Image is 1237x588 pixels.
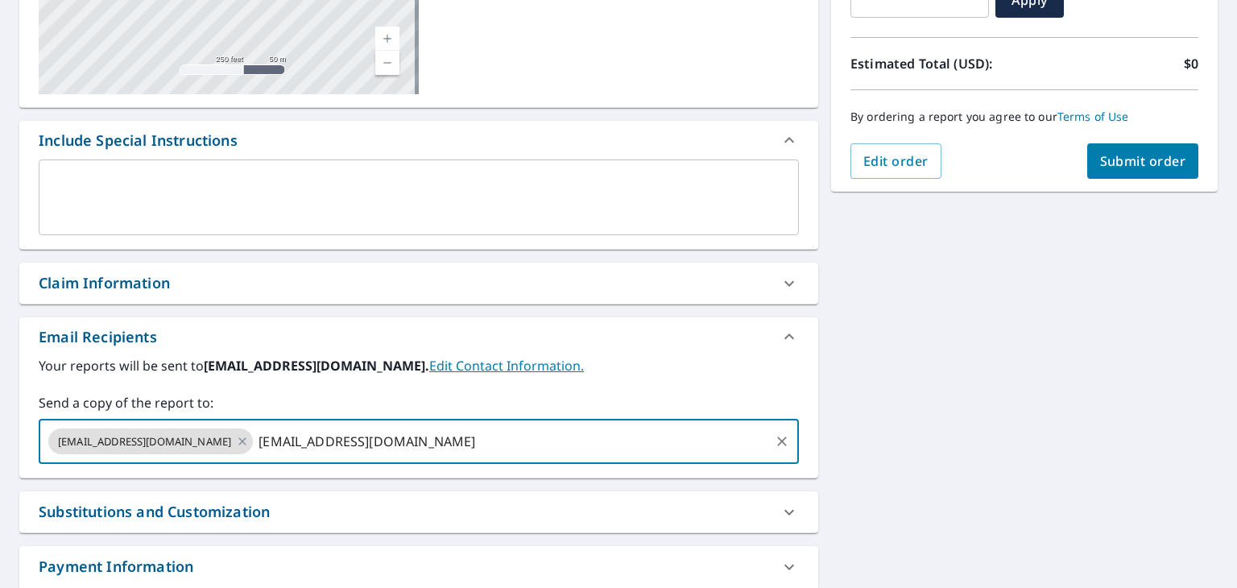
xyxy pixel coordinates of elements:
p: By ordering a report you agree to our [850,110,1198,124]
div: Email Recipients [19,317,818,356]
span: Edit order [863,152,929,170]
div: Include Special Instructions [39,130,238,151]
button: Submit order [1087,143,1199,179]
div: Claim Information [39,272,170,294]
div: Substitutions and Customization [39,501,270,523]
p: Estimated Total (USD): [850,54,1024,73]
button: Clear [771,430,793,453]
span: [EMAIL_ADDRESS][DOMAIN_NAME] [48,434,241,449]
a: Terms of Use [1057,109,1129,124]
div: Payment Information [19,546,818,587]
div: Claim Information [19,263,818,304]
div: Include Special Instructions [19,121,818,159]
a: EditContactInfo [429,357,584,375]
label: Send a copy of the report to: [39,393,799,412]
a: Current Level 17, Zoom In [375,27,399,51]
label: Your reports will be sent to [39,356,799,375]
b: [EMAIL_ADDRESS][DOMAIN_NAME]. [204,357,429,375]
div: Email Recipients [39,326,157,348]
button: Edit order [850,143,941,179]
a: Current Level 17, Zoom Out [375,51,399,75]
span: Submit order [1100,152,1186,170]
div: Substitutions and Customization [19,491,818,532]
p: $0 [1184,54,1198,73]
div: Payment Information [39,556,193,578]
div: [EMAIL_ADDRESS][DOMAIN_NAME] [48,429,253,454]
